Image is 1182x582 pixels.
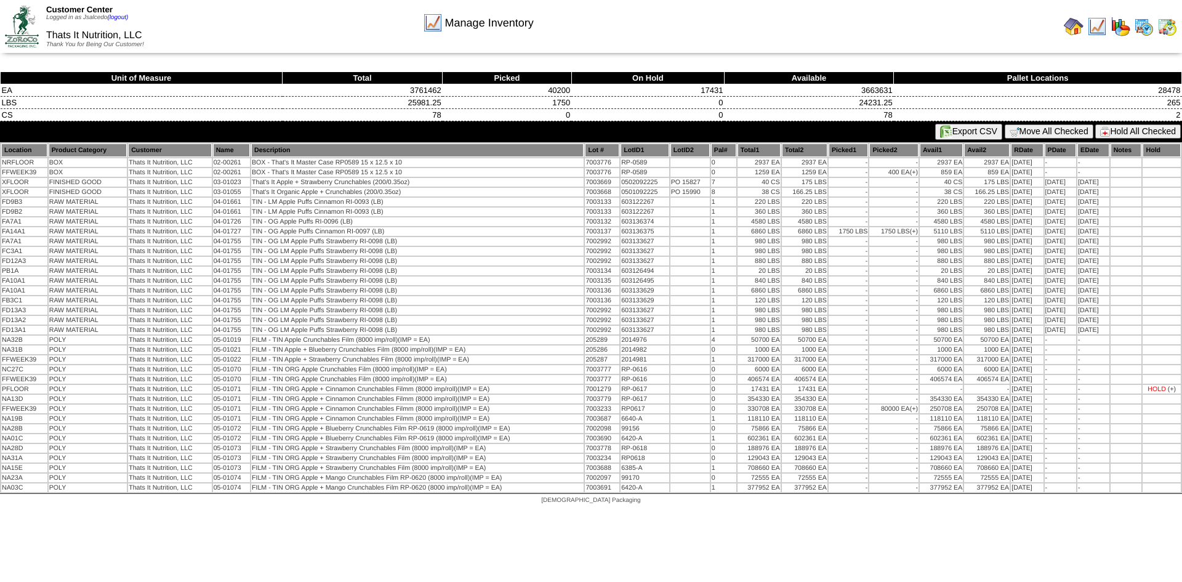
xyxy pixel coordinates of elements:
div: (+) [910,169,918,176]
td: 04-01755 [213,247,250,256]
td: 7003133 [585,198,619,206]
td: 7003668 [585,188,619,196]
td: TIN - OG Apple Puffs Cinnamon RI-0097 (LB) [251,227,584,236]
td: [DATE] [1077,227,1109,236]
td: FA10A1 [1,277,47,285]
th: Notes [1111,143,1142,157]
td: RAW MATERIAL [49,247,127,256]
td: - [869,237,919,246]
td: 2 [894,109,1182,121]
img: cart.gif [1010,127,1019,137]
td: 0 [711,158,736,167]
td: [DATE] [1045,277,1077,285]
span: Logged in as Jsalcedo [46,14,128,21]
td: 603133627 [621,257,669,265]
th: Pal# [711,143,736,157]
td: - [869,247,919,256]
td: 5110 LBS [920,227,963,236]
img: line_graph.gif [1087,17,1107,36]
td: [DATE] [1045,188,1077,196]
td: - [829,168,868,177]
div: (+) [910,228,918,235]
td: 166.25 LBS [782,188,827,196]
td: - [829,257,868,265]
td: [DATE] [1011,188,1043,196]
td: TIN - LM Apple Puffs Cinnamon RI-0093 (LB) [251,208,584,216]
td: [DATE] [1077,208,1109,216]
td: 360 LBS [738,208,781,216]
td: 28478 [894,84,1182,97]
td: 175 LBS [782,178,827,187]
button: Hold All Checked [1095,124,1181,139]
td: - [869,286,919,295]
span: Customer Center [46,5,113,14]
td: RP-0589 [621,158,669,167]
td: 20 LBS [964,267,1010,275]
td: 400 EA [869,168,919,177]
td: [DATE] [1077,178,1109,187]
td: Thats It Nutrition, LLC [128,286,211,295]
td: Thats It Nutrition, LLC [128,198,211,206]
th: PDate [1045,143,1077,157]
td: - [1045,168,1077,177]
td: TIN - LM Apple Puffs Cinnamon RI-0093 (LB) [251,198,584,206]
img: calendarinout.gif [1157,17,1177,36]
td: RAW MATERIAL [49,257,127,265]
td: RAW MATERIAL [49,198,127,206]
td: That's It Organic Apple + Crunchables (200/0.35oz) [251,188,584,196]
td: 2937 EA [964,158,1010,167]
td: - [829,277,868,285]
td: TIN - OG LM Apple Puffs Strawberry RI-0098 (LB) [251,247,584,256]
td: RAW MATERIAL [49,217,127,226]
td: - [869,188,919,196]
td: [DATE] [1045,208,1077,216]
td: FINISHED GOOD [49,178,127,187]
td: Thats It Nutrition, LLC [128,178,211,187]
td: - [829,247,868,256]
td: - [869,267,919,275]
td: 1 [711,227,736,236]
td: Thats It Nutrition, LLC [128,158,211,167]
td: - [829,178,868,187]
td: [DATE] [1077,277,1109,285]
td: 840 LBS [738,277,781,285]
td: 78 [283,109,443,121]
td: 859 EA [964,168,1010,177]
td: 6860 LBS [782,286,827,295]
td: - [829,286,868,295]
td: 603122267 [621,208,669,216]
td: 603133627 [621,237,669,246]
td: 360 LBS [920,208,963,216]
th: EDate [1077,143,1109,157]
td: TIN - OG Apple Puffs RI-0096 (LB) [251,217,584,226]
td: 980 LBS [964,247,1010,256]
td: - [1077,168,1109,177]
td: 40 CS [920,178,963,187]
td: - [829,237,868,246]
td: 603126494 [621,267,669,275]
td: 0 [571,109,724,121]
td: 5110 LBS [964,227,1010,236]
th: Available [724,72,893,84]
td: 04-01755 [213,257,250,265]
td: - [1045,158,1077,167]
th: RDate [1011,143,1043,157]
td: 1 [711,198,736,206]
td: - [829,188,868,196]
td: - [829,198,868,206]
th: Name [213,143,250,157]
td: 04-01727 [213,227,250,236]
td: 840 LBS [920,277,963,285]
td: FA7A1 [1,217,47,226]
td: 1750 LBS [829,227,868,236]
img: ZoRoCo_Logo(Green%26Foil)%20jpg.webp [5,6,39,47]
td: 840 LBS [782,277,827,285]
td: 7003136 [585,286,619,295]
td: 360 LBS [782,208,827,216]
td: 0502092225 [621,178,669,187]
td: Thats It Nutrition, LLC [128,247,211,256]
td: 980 LBS [782,247,827,256]
td: Thats It Nutrition, LLC [128,237,211,246]
td: 04-01755 [213,267,250,275]
td: 880 LBS [964,257,1010,265]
